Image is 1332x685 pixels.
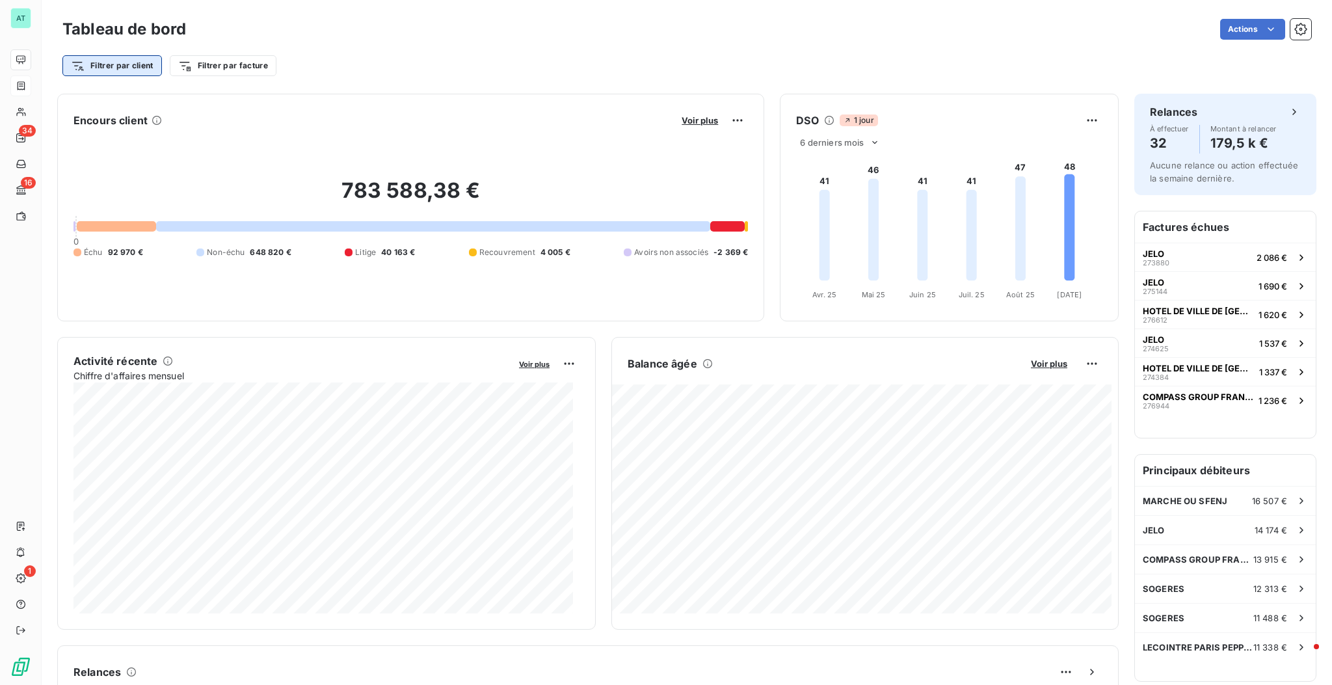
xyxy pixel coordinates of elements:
[1150,160,1298,183] span: Aucune relance ou action effectuée la semaine dernière.
[1288,641,1319,672] iframe: Intercom live chat
[108,247,143,258] span: 92 970 €
[1058,290,1082,299] tspan: [DATE]
[355,247,376,258] span: Litige
[1143,363,1254,373] span: HOTEL DE VILLE DE [GEOGRAPHIC_DATA]
[840,114,878,126] span: 1 jour
[1135,329,1316,357] button: JELO2746251 537 €
[1143,554,1253,565] span: COMPASS GROUP FRANCE
[1143,584,1184,594] span: SOGERES
[796,113,818,128] h6: DSO
[800,137,864,148] span: 6 derniers mois
[1031,358,1067,369] span: Voir plus
[1135,386,1316,414] button: COMPASS GROUP FRANCE2769441 236 €
[1143,259,1169,267] span: 273880
[1259,338,1287,349] span: 1 537 €
[1259,281,1287,291] span: 1 690 €
[250,247,291,258] span: 648 820 €
[1006,290,1035,299] tspan: Août 25
[1143,345,1169,353] span: 274625
[170,55,276,76] button: Filtrer par facture
[812,290,836,299] tspan: Avr. 25
[73,369,510,383] span: Chiffre d'affaires mensuel
[1259,367,1287,377] span: 1 337 €
[515,358,553,369] button: Voir plus
[682,115,718,126] span: Voir plus
[73,178,748,217] h2: 783 588,38 €
[1253,584,1287,594] span: 12 313 €
[1143,248,1164,259] span: JELO
[1253,642,1287,652] span: 11 338 €
[1150,125,1189,133] span: À effectuer
[73,664,121,680] h6: Relances
[1253,613,1287,623] span: 11 488 €
[1259,396,1287,406] span: 1 236 €
[1143,277,1164,288] span: JELO
[73,236,79,247] span: 0
[1257,252,1287,263] span: 2 086 €
[1135,300,1316,329] button: HOTEL DE VILLE DE [GEOGRAPHIC_DATA]2766121 620 €
[1143,316,1167,324] span: 276612
[479,247,535,258] span: Recouvrement
[1253,554,1287,565] span: 13 915 €
[1027,358,1071,369] button: Voir plus
[713,247,748,258] span: -2 369 €
[1143,496,1227,506] span: MARCHE OU SFENJ
[19,125,36,137] span: 34
[862,290,886,299] tspan: Mai 25
[1143,288,1167,295] span: 275144
[24,565,36,577] span: 1
[1210,125,1277,133] span: Montant à relancer
[62,55,162,76] button: Filtrer par client
[1143,525,1165,535] span: JELO
[1220,19,1285,40] button: Actions
[1135,357,1316,386] button: HOTEL DE VILLE DE [GEOGRAPHIC_DATA]2743841 337 €
[1143,642,1253,652] span: LECOINTRE PARIS PEPPER KOSMO
[73,113,148,128] h6: Encours client
[1150,104,1197,120] h6: Relances
[1135,243,1316,271] button: JELO2738802 086 €
[1143,306,1253,316] span: HOTEL DE VILLE DE [GEOGRAPHIC_DATA]
[519,360,550,369] span: Voir plus
[1135,211,1316,243] h6: Factures échues
[959,290,985,299] tspan: Juil. 25
[1143,373,1169,381] span: 274384
[1135,455,1316,486] h6: Principaux débiteurs
[1143,392,1253,402] span: COMPASS GROUP FRANCE
[1143,402,1169,410] span: 276944
[540,247,570,258] span: 4 005 €
[1143,613,1184,623] span: SOGERES
[62,18,186,41] h3: Tableau de bord
[1252,496,1287,506] span: 16 507 €
[21,177,36,189] span: 16
[381,247,415,258] span: 40 163 €
[678,114,722,126] button: Voir plus
[1210,133,1277,154] h4: 179,5 k €
[909,290,936,299] tspan: Juin 25
[1255,525,1287,535] span: 14 174 €
[207,247,245,258] span: Non-échu
[10,8,31,29] div: AT
[628,356,697,371] h6: Balance âgée
[1259,310,1287,320] span: 1 620 €
[1135,271,1316,300] button: JELO2751441 690 €
[1150,133,1189,154] h4: 32
[73,353,157,369] h6: Activité récente
[1143,334,1164,345] span: JELO
[84,247,103,258] span: Échu
[10,656,31,677] img: Logo LeanPay
[634,247,708,258] span: Avoirs non associés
